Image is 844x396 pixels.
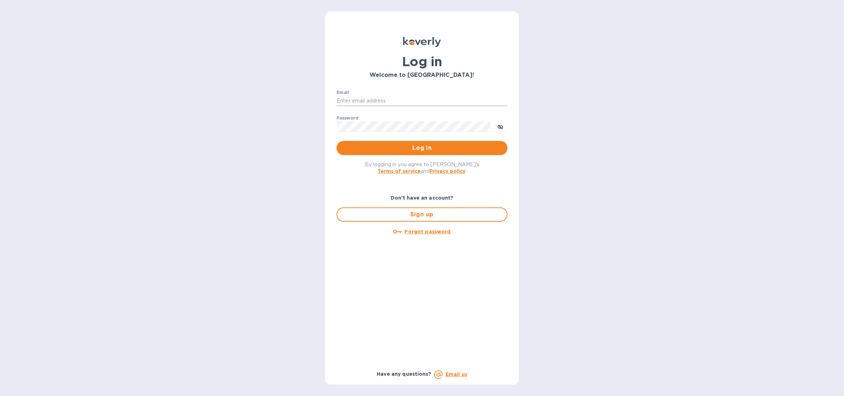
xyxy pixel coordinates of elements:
button: toggle password visibility [493,119,507,133]
span: By logging in you agree to [PERSON_NAME]'s and . [365,162,479,174]
a: Privacy policy [429,168,465,174]
button: Log in [337,141,507,155]
span: Log in [342,144,502,152]
a: Email us [446,371,467,377]
button: Sign up [337,207,507,222]
img: Koverly [403,37,441,47]
label: Email [337,90,349,95]
h3: Welcome to [GEOGRAPHIC_DATA]! [337,72,507,79]
b: Don't have an account? [391,195,454,201]
label: Password [337,116,358,120]
h1: Log in [337,54,507,69]
u: Forgot password [405,229,450,234]
input: Enter email address [337,96,507,106]
b: Have any questions? [377,371,431,377]
a: Terms of service [377,168,421,174]
span: Sign up [343,210,501,219]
